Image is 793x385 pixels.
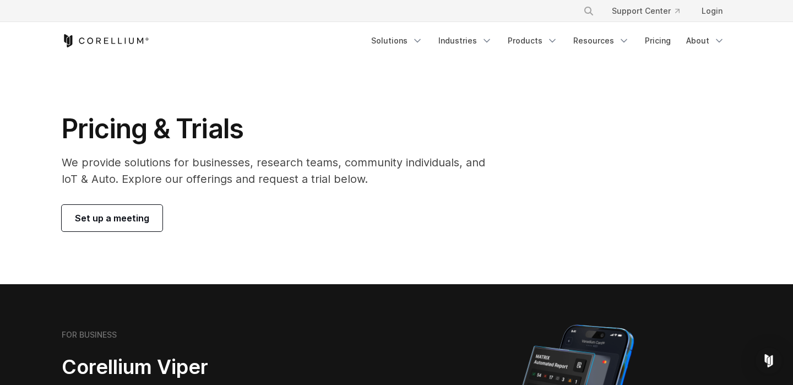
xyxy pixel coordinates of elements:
[603,1,688,21] a: Support Center
[75,212,149,225] span: Set up a meeting
[62,34,149,47] a: Corellium Home
[62,355,344,379] h2: Corellium Viper
[501,31,564,51] a: Products
[62,154,501,187] p: We provide solutions for businesses, research teams, community individuals, and IoT & Auto. Explo...
[432,31,499,51] a: Industries
[62,330,117,340] h6: FOR BUSINESS
[365,31,731,51] div: Navigation Menu
[365,31,430,51] a: Solutions
[680,31,731,51] a: About
[62,205,162,231] a: Set up a meeting
[579,1,599,21] button: Search
[62,112,501,145] h1: Pricing & Trials
[756,348,782,374] div: Open Intercom Messenger
[570,1,731,21] div: Navigation Menu
[693,1,731,21] a: Login
[567,31,636,51] a: Resources
[638,31,677,51] a: Pricing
